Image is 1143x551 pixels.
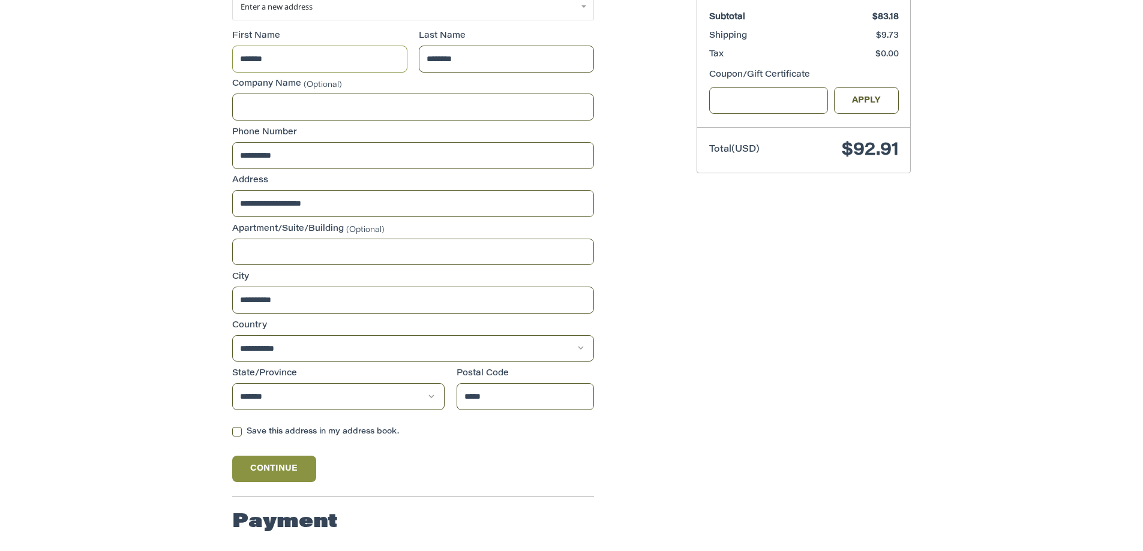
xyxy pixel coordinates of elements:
span: Enter a new address [241,1,313,12]
span: Total (USD) [709,145,760,154]
label: Address [232,174,594,187]
span: Subtotal [709,13,745,22]
label: Apartment/Suite/Building [232,223,594,236]
div: Coupon/Gift Certificate [709,69,899,82]
label: Company Name [232,78,594,91]
label: Last Name [419,30,594,43]
span: $92.91 [842,141,899,159]
span: $9.73 [876,32,899,40]
small: (Optional) [304,81,342,89]
button: Apply [834,87,899,114]
span: Tax [709,50,724,59]
label: First Name [232,30,407,43]
h2: Payment [232,510,338,534]
label: Phone Number [232,127,594,139]
label: State/Province [232,368,445,380]
label: Postal Code [457,368,595,380]
label: Save this address in my address book. [232,427,594,436]
span: $0.00 [875,50,899,59]
small: (Optional) [346,225,385,233]
input: Gift Certificate or Coupon Code [709,87,829,114]
label: City [232,271,594,284]
span: $83.18 [872,13,899,22]
span: Shipping [709,32,747,40]
button: Continue [232,456,316,482]
label: Country [232,320,594,332]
